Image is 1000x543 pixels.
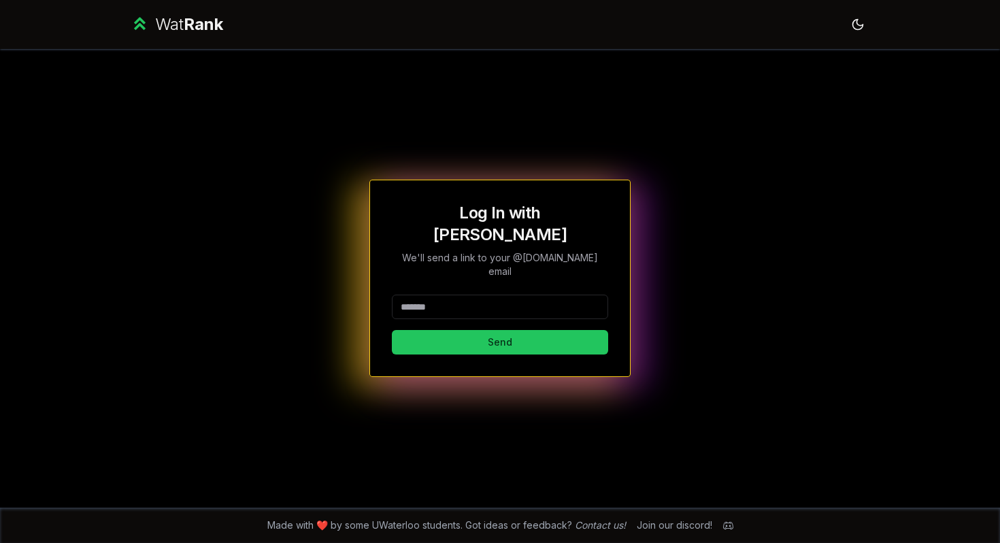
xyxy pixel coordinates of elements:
p: We'll send a link to your @[DOMAIN_NAME] email [392,251,608,278]
a: WatRank [130,14,223,35]
span: Rank [184,14,223,34]
span: Made with ❤️ by some UWaterloo students. Got ideas or feedback? [267,519,626,532]
h1: Log In with [PERSON_NAME] [392,202,608,246]
div: Wat [155,14,223,35]
button: Send [392,330,608,355]
a: Contact us! [575,519,626,531]
div: Join our discord! [637,519,712,532]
